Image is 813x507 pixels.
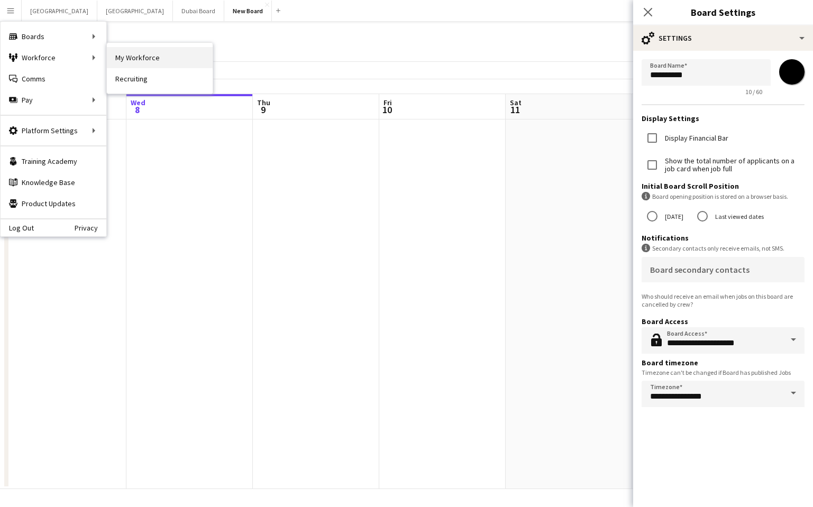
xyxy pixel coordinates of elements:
[1,151,106,172] a: Training Academy
[1,120,106,141] div: Platform Settings
[1,89,106,110] div: Pay
[642,114,805,123] h3: Display Settings
[650,264,750,275] mat-label: Board secondary contacts
[737,88,771,96] span: 10 / 60
[642,368,805,376] div: Timezone can't be changed if Board has published Jobs
[224,1,272,21] button: New Board
[1,193,106,214] a: Product Updates
[1,26,106,47] div: Boards
[642,358,805,367] h3: Board timezone
[383,98,392,107] span: Fri
[173,1,224,21] button: Dubai Board
[642,292,805,308] div: Who should receive an email when jobs on this board are cancelled by crew?
[1,172,106,193] a: Knowledge Base
[642,233,805,243] h3: Notifications
[97,1,173,21] button: [GEOGRAPHIC_DATA]
[75,224,106,232] a: Privacy
[382,104,392,116] span: 10
[508,104,522,116] span: 11
[663,157,805,173] label: Show the total number of applicants on a job card when job full
[642,317,805,326] h3: Board Access
[257,98,270,107] span: Thu
[107,47,213,68] a: My Workforce
[633,5,813,19] h3: Board Settings
[642,244,805,253] div: Secondary contacts only receive emails, not SMS.
[22,1,97,21] button: [GEOGRAPHIC_DATA]
[663,208,683,225] label: [DATE]
[713,208,764,225] label: Last viewed dates
[633,25,813,51] div: Settings
[510,98,522,107] span: Sat
[255,104,270,116] span: 9
[642,192,805,201] div: Board opening position is stored on a browser basis.
[1,224,34,232] a: Log Out
[129,104,145,116] span: 8
[1,47,106,68] div: Workforce
[663,134,728,142] label: Display Financial Bar
[107,68,213,89] a: Recruiting
[131,98,145,107] span: Wed
[1,68,106,89] a: Comms
[642,181,805,191] h3: Initial Board Scroll Position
